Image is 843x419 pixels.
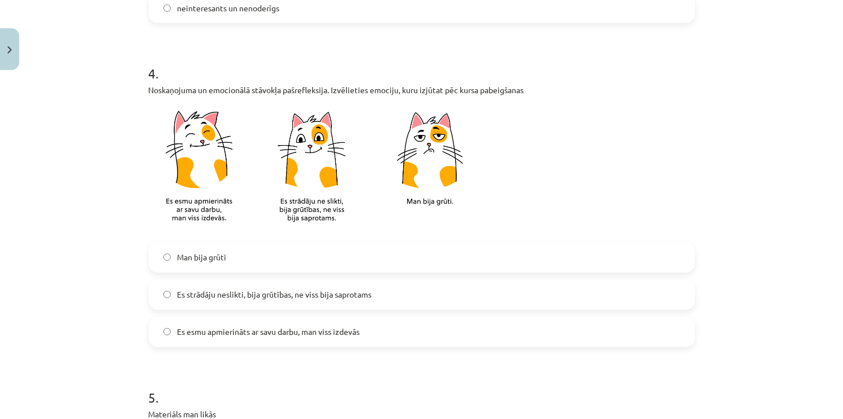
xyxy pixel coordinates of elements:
span: Es strādāju neslikti, bija grūtības, ne viss bija saprotams [178,289,372,300]
span: Es esmu apmierināts ar savu darbu, man viss izdevās [178,326,360,338]
span: Man bija grūti [178,251,227,263]
h1: 5 . [149,370,695,405]
input: neinteresants un nenoderīgs [163,5,171,12]
input: Man bija grūti [163,254,171,261]
span: neinteresants un nenoderīgs [178,2,280,14]
p: Noskaņojuma un emocionālā stāvokļa pašrefleksija. Izvēlieties emociju, kuru izjūtat pēc kursa pab... [149,84,695,96]
input: Es esmu apmierināts ar savu darbu, man viss izdevās [163,328,171,335]
h1: 4 . [149,46,695,81]
input: Es strādāju neslikti, bija grūtības, ne viss bija saprotams [163,291,171,298]
img: icon-close-lesson-0947bae3869378f0d4975bcd49f059093ad1ed9edebbc8119c70593378902aed.svg [7,46,12,54]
